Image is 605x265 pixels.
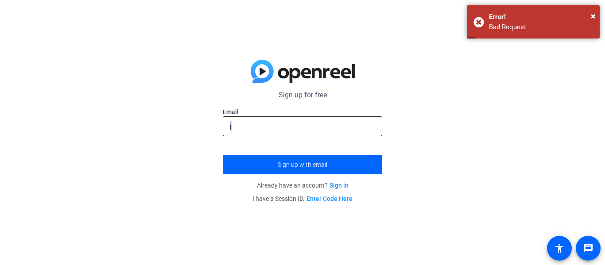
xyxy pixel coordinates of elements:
button: Close [591,9,596,23]
a: Enter Code Here [306,195,353,202]
span: Already have an account? [257,182,349,189]
img: blue-gradient.svg [251,60,355,83]
button: Sign up with email [223,155,382,174]
span: × [591,11,596,21]
div: Error! [489,12,593,22]
label: Email [223,108,382,116]
a: Sign in [330,182,349,189]
mat-icon: message [583,243,593,253]
span: I have a Session ID. [252,195,353,202]
p: Sign up for free [223,90,382,100]
div: Bad Request [489,22,593,32]
mat-icon: accessibility [554,243,565,253]
input: Enter Email Address [230,121,375,131]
